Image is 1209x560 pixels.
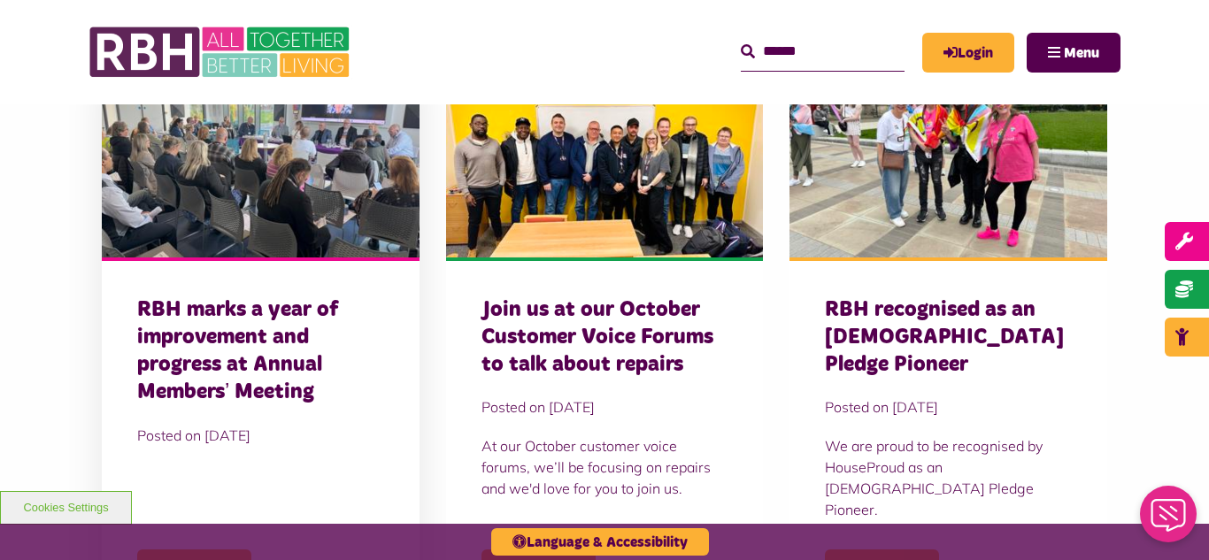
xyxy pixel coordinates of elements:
[137,425,384,446] span: Posted on [DATE]
[789,59,1107,257] img: RBH customers and colleagues at the Rochdale Pride event outside the town hall
[825,296,1072,380] h3: RBH recognised as an [DEMOGRAPHIC_DATA] Pledge Pioneer
[481,435,728,499] p: At our October customer voice forums, we’ll be focusing on repairs and we'd love for you to join us.
[825,435,1072,520] p: We are proud to be recognised by HouseProud as an [DEMOGRAPHIC_DATA] Pledge Pioneer.
[137,296,384,407] h3: RBH marks a year of improvement and progress at Annual Members’ Meeting
[741,33,905,71] input: Search
[491,528,709,556] button: Language & Accessibility
[1129,480,1209,560] iframe: Netcall Web Assistant for live chat
[481,296,728,380] h3: Join us at our October Customer Voice Forums to talk about repairs
[89,18,354,87] img: RBH
[1064,46,1099,60] span: Menu
[1027,33,1120,73] button: Navigation
[825,396,1072,418] span: Posted on [DATE]
[102,59,420,257] img: Board Meeting
[922,33,1014,73] a: MyRBH
[481,396,728,418] span: Posted on [DATE]
[446,59,764,257] img: Group photo of customers and colleagues at the Lighthouse Project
